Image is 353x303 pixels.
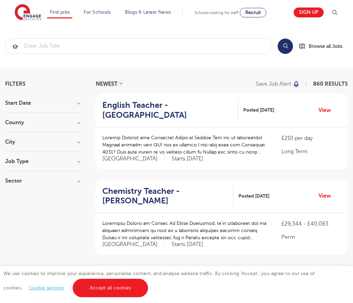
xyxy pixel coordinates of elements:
[194,10,238,15] span: Schools looking for staff
[240,8,266,17] a: Recruit
[281,134,341,142] p: £210 per day
[281,147,341,156] p: Long Term
[5,38,273,54] div: Submit
[313,81,348,87] span: 860 RESULTS
[256,81,300,87] button: Save job alert
[3,271,315,290] span: We use cookies to improve your experience, personalise content, and analyse website traffic. By c...
[309,42,342,50] span: Browse all Jobs
[102,186,228,206] h2: Chemistry Teacher - [PERSON_NAME]
[238,192,269,200] span: Posted [DATE]
[50,10,70,15] a: Find jobs
[319,191,336,200] a: View
[5,139,80,145] h3: City
[102,100,238,120] a: English Teacher - [GEOGRAPHIC_DATA]
[84,10,111,15] a: For Schools
[5,178,80,184] h3: Sector
[256,81,291,87] p: Save job alert
[298,42,348,50] a: Browse all Jobs
[172,241,203,248] p: Starts [DATE]
[125,10,171,15] a: Blogs & Latest News
[5,81,26,87] span: Filters
[294,8,324,17] a: Sign up
[29,285,64,290] a: Cookie settings
[319,106,336,115] a: View
[281,220,341,228] p: £29,344 - £40,083
[281,233,341,241] p: Perm
[5,159,80,164] h3: Job Type
[102,155,165,162] span: [GEOGRAPHIC_DATA]
[243,106,274,114] span: Posted [DATE]
[102,134,268,156] p: Loremip Dolorsit ame Consectet Adipis el Seddoe Tem inc ut laboreetdol Magnaal enimadm veni QUI n...
[245,10,261,15] span: Recruit
[5,120,80,125] h3: County
[102,241,165,248] span: [GEOGRAPHIC_DATA]
[172,155,203,162] p: Starts [DATE]
[278,39,293,54] button: Search
[15,4,41,21] img: Engage Education
[102,220,268,241] p: Loremipsu Dolorsi am Consec Ad Elitse Doeiusmod, te’in utlaboreet dol ma aliquaen adminimveni qu ...
[73,279,148,297] a: Accept all cookies
[102,100,233,120] h2: English Teacher - [GEOGRAPHIC_DATA]
[5,100,80,106] h3: Start Date
[102,186,233,206] a: Chemistry Teacher - [PERSON_NAME]
[5,39,272,54] input: Submit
